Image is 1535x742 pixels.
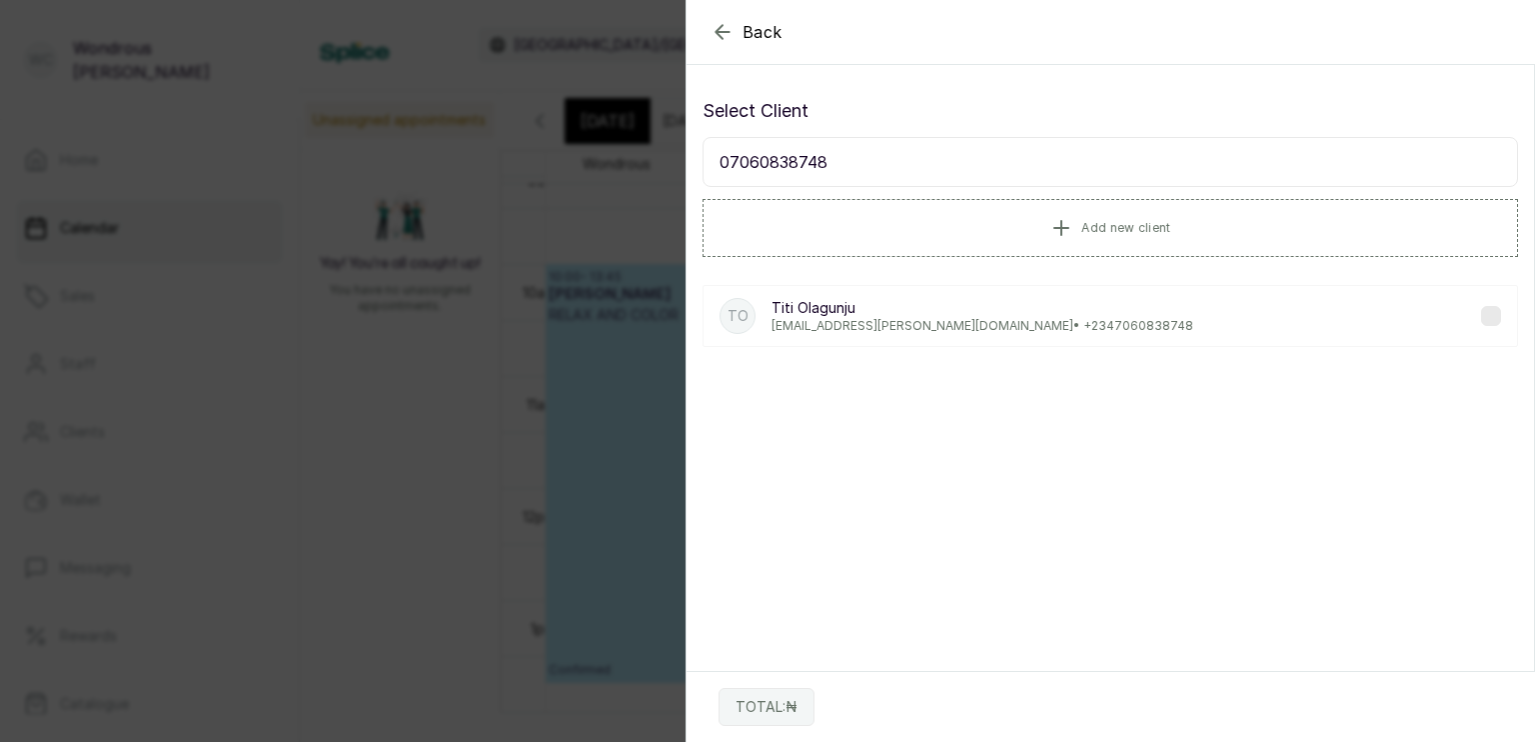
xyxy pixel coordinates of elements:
[771,318,1193,334] p: [EMAIL_ADDRESS][PERSON_NAME][DOMAIN_NAME] • +234 7060838748
[743,20,782,44] span: Back
[711,20,782,44] button: Back
[703,137,1518,187] input: Search for a client by name, phone number, or email.
[1081,220,1170,236] span: Add new client
[728,306,749,326] p: TO
[703,97,1518,125] p: Select Client
[736,697,797,717] p: TOTAL: ₦
[771,298,1193,318] p: Titi Olagunju
[703,199,1518,257] button: Add new client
